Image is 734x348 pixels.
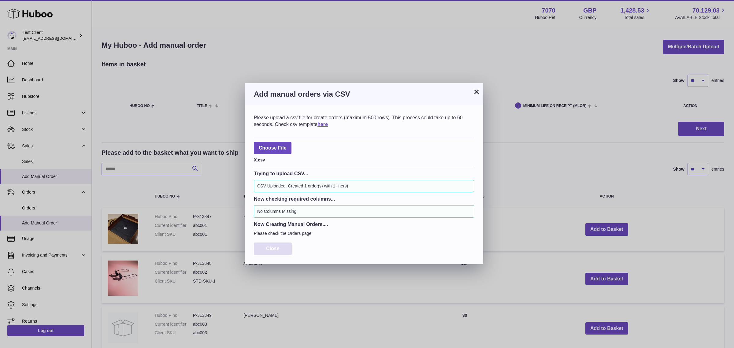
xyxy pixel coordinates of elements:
[254,180,474,192] div: CSV Uploaded. Created 1 order(s) with 1 line(s)
[254,114,474,128] div: Please upload a csv file for create orders (maximum 500 rows). This process could take up to 60 s...
[254,221,474,228] h3: Now Creating Manual Orders....
[266,246,280,251] span: Close
[254,142,291,154] span: Choose File
[317,122,328,127] a: here
[254,195,474,202] h3: Now checking required columns...
[254,242,292,255] button: Close
[254,205,474,218] div: No Columns Missing
[473,88,480,95] button: ×
[254,89,474,99] h3: Add manual orders via CSV
[254,156,474,163] div: X.csv
[254,170,474,177] h3: Trying to upload CSV...
[254,231,474,236] p: Please check the Orders page.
